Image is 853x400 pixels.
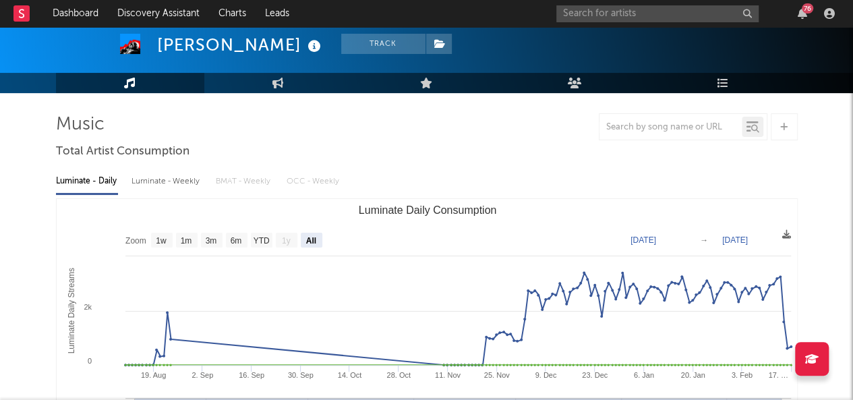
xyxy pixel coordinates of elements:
[253,236,269,246] text: YTD
[535,371,556,379] text: 9. Dec
[434,371,460,379] text: 11. Nov
[131,170,202,193] div: Luminate - Weekly
[582,371,608,379] text: 23. Dec
[140,371,165,379] text: 19. Aug
[700,235,708,245] text: →
[599,122,742,133] input: Search by song name or URL
[87,357,91,365] text: 0
[305,236,316,246] text: All
[798,8,807,19] button: 76
[56,144,189,160] span: Total Artist Consumption
[802,3,813,13] div: 76
[722,235,748,245] text: [DATE]
[633,371,653,379] text: 6. Jan
[125,236,146,246] text: Zoom
[156,236,167,246] text: 1w
[731,371,752,379] text: 3. Feb
[230,236,241,246] text: 6m
[483,371,509,379] text: 25. Nov
[386,371,410,379] text: 28. Oct
[281,236,290,246] text: 1y
[205,236,216,246] text: 3m
[192,371,213,379] text: 2. Sep
[768,371,788,379] text: 17. …
[66,268,76,353] text: Luminate Daily Streams
[556,5,759,22] input: Search for artists
[157,34,324,56] div: [PERSON_NAME]
[56,170,118,193] div: Luminate - Daily
[239,371,264,379] text: 16. Sep
[287,371,313,379] text: 30. Sep
[180,236,192,246] text: 1m
[337,371,361,379] text: 14. Oct
[630,235,656,245] text: [DATE]
[341,34,425,54] button: Track
[680,371,705,379] text: 20. Jan
[358,204,496,216] text: Luminate Daily Consumption
[84,303,92,311] text: 2k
